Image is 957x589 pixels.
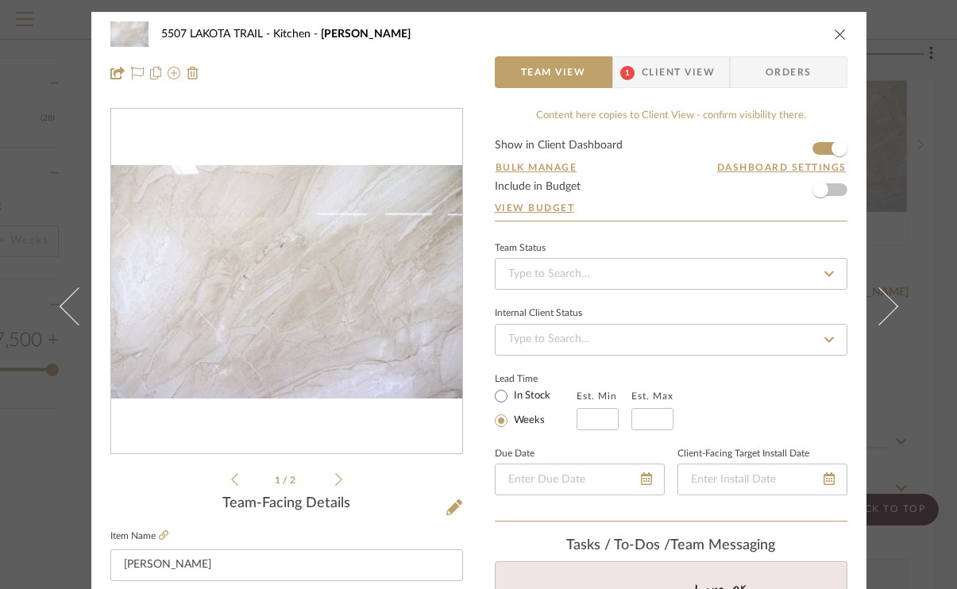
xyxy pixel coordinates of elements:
[716,160,847,175] button: Dashboard Settings
[495,160,578,175] button: Bulk Manage
[495,244,546,252] div: Team Status
[273,29,321,40] span: Kitchen
[110,18,149,50] img: 94156831-3a40-4444-a4d4-709e3fbe6b9b_48x40.jpg
[620,66,635,80] span: 1
[495,464,665,495] input: Enter Due Date
[642,56,715,88] span: Client View
[511,389,550,403] label: In Stock
[677,450,809,458] label: Client-Facing Target Install Date
[495,371,577,386] label: Lead Time
[110,549,463,581] input: Enter Item Name
[110,529,168,543] label: Item Name
[495,202,847,214] a: View Budget
[283,475,290,485] span: /
[748,56,829,88] span: Orders
[495,258,847,290] input: Type to Search…
[161,29,273,40] span: 5507 LAKOTA TRAIL
[577,391,617,402] label: Est. Min
[677,464,847,495] input: Enter Install Date
[110,495,463,513] div: Team-Facing Details
[495,108,847,124] div: Content here copies to Client View - confirm visibility there.
[521,56,586,88] span: Team View
[290,475,298,485] span: 2
[495,310,582,318] div: Internal Client Status
[566,538,670,552] span: Tasks / To-Dos /
[833,27,847,41] button: close
[495,537,847,555] div: team Messaging
[275,475,283,485] span: 1
[631,391,673,402] label: Est. Max
[495,450,534,458] label: Due Date
[321,29,411,40] span: [PERSON_NAME]
[511,414,545,428] label: Weeks
[111,165,462,399] div: 0
[495,324,847,356] input: Type to Search…
[495,386,577,430] mat-radio-group: Select item type
[111,165,462,399] img: 94156831-3a40-4444-a4d4-709e3fbe6b9b_436x436.jpg
[187,67,199,79] img: Remove from project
